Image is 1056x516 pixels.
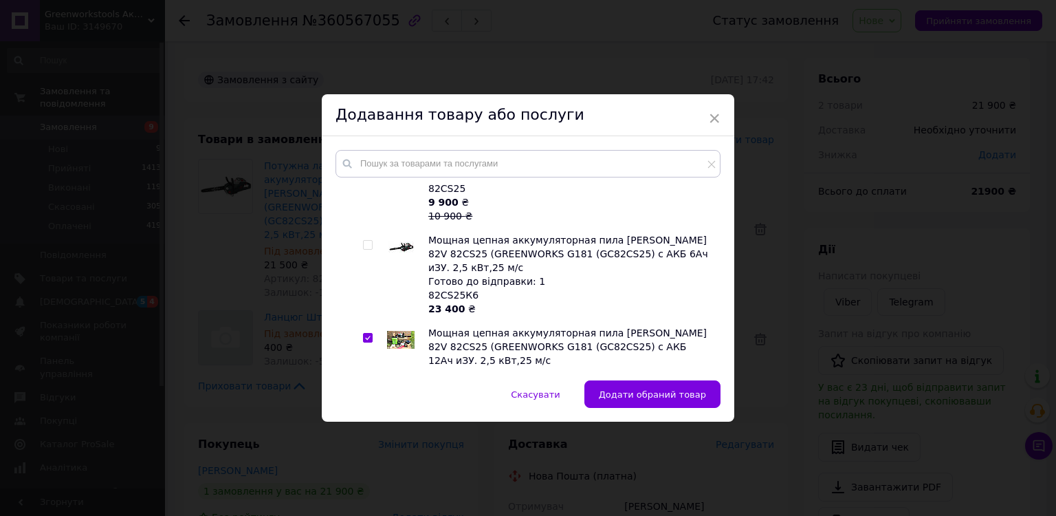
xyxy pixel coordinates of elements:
span: × [708,107,720,130]
b: 23 400 [428,303,465,314]
span: Мощная цепная аккумуляторная пила [PERSON_NAME] 82V 82CS25 (GREENWORKS G181 (GC82CS25) с АКБ 12Ач... [428,327,707,366]
span: 10 900 ₴ [428,211,472,222]
b: 9 900 [428,197,459,208]
span: Мощная цепная аккумуляторная пила [PERSON_NAME] 82V 82CS25 (GREENWORKS G181 (GC82CS25) с АКБ 6Ач ... [428,235,708,273]
button: Додати обраний товар [584,380,720,408]
span: 82CS25К6 [428,290,478,301]
div: ₴ [428,302,713,316]
img: Мощная цепная аккумуляторная пила CRAMER 82V 82CS25 (GREENWORKS G181 (GC82CS25) с АКБ 12Ач иЗУ. 2... [387,331,415,349]
button: Скасувати [496,380,574,408]
div: Додавання товару або послуги [322,94,734,136]
span: Скасувати [511,389,560,400]
img: Мощная цепная аккумуляторная пила CRAMER 82V 82CS25 (GREENWORKS G181 (GC82CS25) с АКБ 6Ач иЗУ. 2,... [388,241,414,253]
div: Готово до відправки: 1 [428,275,713,288]
input: Пошук за товарами та послугами [335,150,720,178]
span: 82CS25 [428,183,465,194]
div: ₴ [428,195,713,223]
span: Додати обраний товар [599,389,706,400]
